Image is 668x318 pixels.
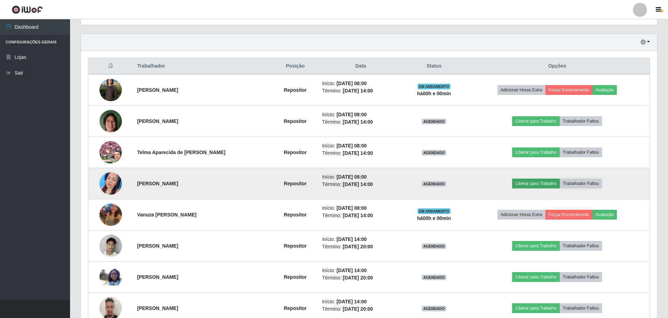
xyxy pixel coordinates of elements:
[343,181,373,187] time: [DATE] 14:00
[560,303,602,313] button: Trabalhador Faltou
[343,275,373,281] time: [DATE] 20:00
[592,85,617,95] button: Avaliação
[337,299,367,304] time: [DATE] 14:00
[592,210,617,220] button: Avaliação
[337,143,367,148] time: [DATE] 08:00
[417,91,451,96] strong: há 00 h e 00 min
[512,241,559,251] button: Liberar para Trabalho
[322,305,399,313] li: Término:
[322,80,399,87] li: Início:
[318,58,404,75] th: Data
[99,200,122,229] img: 1754238800134.jpeg
[137,150,225,155] strong: Telma Aparecida de [PERSON_NAME]
[422,119,446,124] span: AGENDADO
[464,58,650,75] th: Opções
[337,81,367,86] time: [DATE] 08:00
[137,243,178,249] strong: [PERSON_NAME]
[284,181,307,186] strong: Repositor
[322,212,399,219] li: Término:
[322,243,399,250] li: Término:
[512,147,559,157] button: Liberar para Trabalho
[545,85,592,95] button: Forçar Encerramento
[322,87,399,95] li: Término:
[137,274,178,280] strong: [PERSON_NAME]
[99,231,122,261] img: 1752582436297.jpeg
[337,268,367,273] time: [DATE] 14:00
[404,58,464,75] th: Status
[343,213,373,218] time: [DATE] 14:00
[284,118,307,124] strong: Repositor
[512,116,559,126] button: Liberar para Trabalho
[497,85,545,95] button: Adicionar Horas Extra
[99,70,122,110] img: 1750884845211.jpeg
[322,298,399,305] li: Início:
[343,244,373,249] time: [DATE] 20:00
[137,212,197,217] strong: Vanuza [PERSON_NAME]
[322,173,399,181] li: Início:
[337,236,367,242] time: [DATE] 14:00
[512,272,559,282] button: Liberar para Trabalho
[418,208,451,214] span: EM ANDAMENTO
[343,150,373,156] time: [DATE] 14:00
[284,212,307,217] strong: Repositor
[422,243,446,249] span: AGENDADO
[133,58,273,75] th: Trabalhador
[284,150,307,155] strong: Repositor
[560,241,602,251] button: Trabalhador Faltou
[422,181,446,187] span: AGENDADO
[322,150,399,157] li: Término:
[284,305,307,311] strong: Repositor
[322,236,399,243] li: Início:
[322,111,399,118] li: Início:
[137,87,178,93] strong: [PERSON_NAME]
[99,106,122,136] img: 1750940552132.jpeg
[560,179,602,188] button: Trabalhador Faltou
[322,205,399,212] li: Início:
[343,119,373,125] time: [DATE] 14:00
[545,210,592,220] button: Forçar Encerramento
[337,205,367,211] time: [DATE] 08:00
[284,87,307,93] strong: Repositor
[12,5,43,14] img: CoreUI Logo
[137,305,178,311] strong: [PERSON_NAME]
[422,275,446,280] span: AGENDADO
[322,181,399,188] li: Término:
[322,267,399,274] li: Início:
[343,88,373,94] time: [DATE] 14:00
[422,306,446,311] span: AGENDADO
[417,215,451,221] strong: há 00 h e 00 min
[418,84,451,89] span: EM ANDAMENTO
[284,274,307,280] strong: Repositor
[343,306,373,312] time: [DATE] 20:00
[99,159,122,208] img: 1753795450805.jpeg
[322,118,399,126] li: Término:
[322,142,399,150] li: Início:
[337,174,367,180] time: [DATE] 08:00
[322,274,399,282] li: Término:
[512,179,559,188] button: Liberar para Trabalho
[137,118,178,124] strong: [PERSON_NAME]
[560,116,602,126] button: Trabalhador Faltou
[560,147,602,157] button: Trabalhador Faltou
[497,210,545,220] button: Adicionar Horas Extra
[99,269,122,285] img: 1753190771762.jpeg
[560,272,602,282] button: Trabalhador Faltou
[337,112,367,117] time: [DATE] 08:00
[99,141,122,164] img: 1753488226695.jpeg
[422,150,446,155] span: AGENDADO
[273,58,318,75] th: Posição
[284,243,307,249] strong: Repositor
[137,181,178,186] strong: [PERSON_NAME]
[512,303,559,313] button: Liberar para Trabalho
